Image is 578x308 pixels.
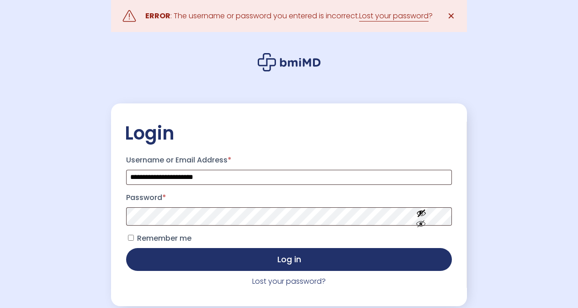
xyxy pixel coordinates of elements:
a: ✕ [442,7,460,25]
div: : The username or password you entered is incorrect. ? [145,10,433,22]
label: Username or Email Address [126,153,452,168]
a: Lost your password [359,11,429,22]
label: Password [126,190,452,205]
h2: Login [125,122,453,145]
input: Remember me [128,235,134,241]
span: ✕ [447,10,455,22]
button: Log in [126,248,452,271]
a: Lost your password? [252,276,326,286]
strong: ERROR [145,11,170,21]
button: Show password [396,200,447,232]
span: Remember me [137,233,191,243]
